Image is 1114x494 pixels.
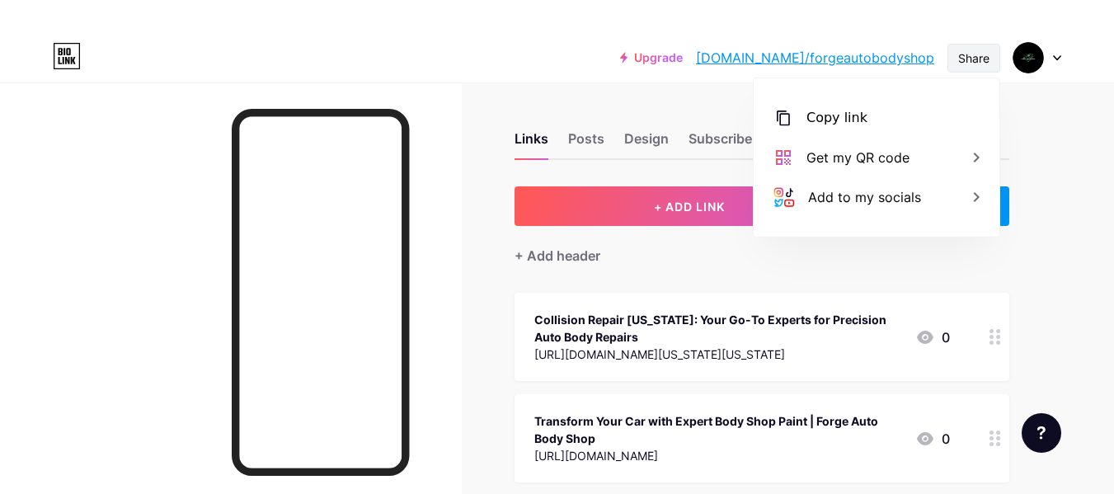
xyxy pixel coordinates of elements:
[534,346,902,363] div: [URL][DOMAIN_NAME][US_STATE][US_STATE]
[568,129,604,158] div: Posts
[534,311,902,346] div: Collision Repair [US_STATE]: Your Go-To Experts for Precision Auto Body Repairs
[1013,42,1044,73] img: forgeautobodyshop
[620,51,683,64] a: Upgrade
[515,246,600,266] div: + Add header
[624,129,669,158] div: Design
[515,129,548,158] div: Links
[808,187,921,207] div: Add to my socials
[915,327,950,347] div: 0
[958,49,989,67] div: Share
[915,429,950,449] div: 0
[534,412,902,447] div: Transform Your Car with Expert Body Shop Paint | Forge Auto Body Shop
[806,108,867,128] div: Copy link
[654,200,725,214] span: + ADD LINK
[515,186,865,226] button: + ADD LINK
[534,447,902,464] div: [URL][DOMAIN_NAME]
[806,148,910,167] div: Get my QR code
[696,48,934,68] a: [DOMAIN_NAME]/forgeautobodyshop
[689,129,764,158] div: Subscribers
